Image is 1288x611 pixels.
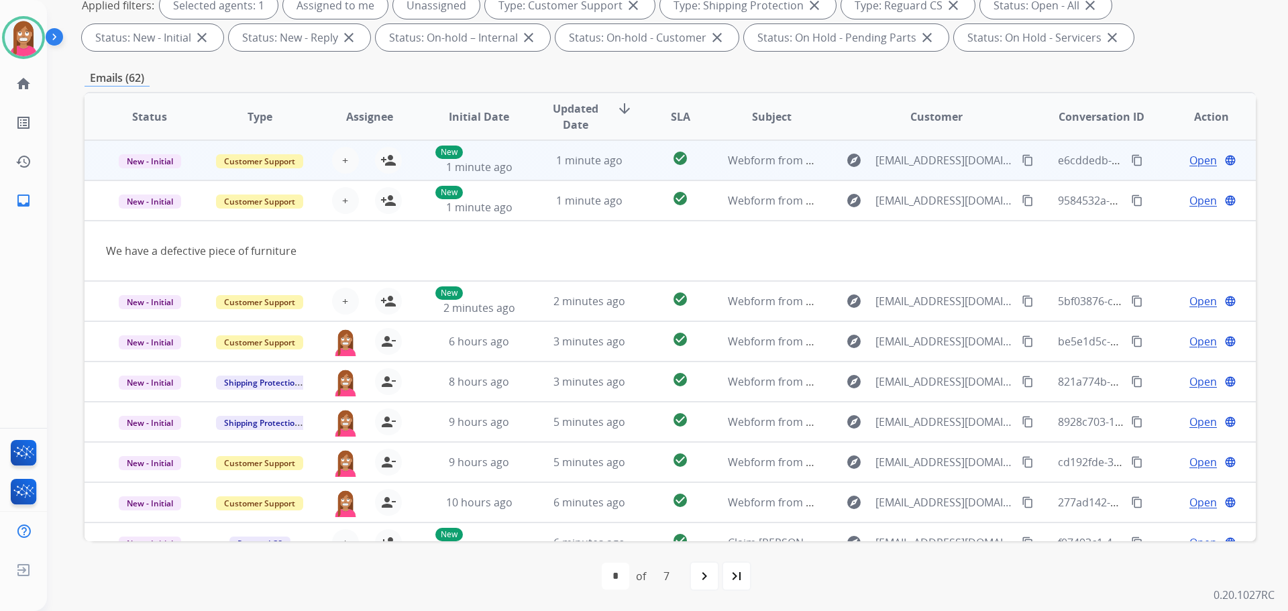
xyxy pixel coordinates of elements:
span: Open [1189,152,1217,168]
div: 7 [653,563,680,590]
span: Customer Support [216,295,303,309]
span: New - Initial [119,335,181,349]
span: Updated Date [545,101,606,133]
span: e6cddedb-4c73-404b-86ee-5e1ef237a3aa [1058,153,1264,168]
div: Status: New - Reply [229,24,370,51]
span: Initial Date [449,109,509,125]
mat-icon: person_remove [380,414,396,430]
mat-icon: explore [846,494,862,510]
mat-icon: person_remove [380,454,396,470]
span: 10 hours ago [446,495,513,510]
mat-icon: language [1224,416,1236,428]
span: New - Initial [119,456,181,470]
span: Webform from [EMAIL_ADDRESS][DOMAIN_NAME] on [DATE] [728,334,1032,349]
button: + [332,147,359,174]
span: cd192fde-30d7-4c6d-9692-01240365ef37 [1058,455,1260,469]
mat-icon: person_remove [380,374,396,390]
span: Webform from [EMAIL_ADDRESS][DOMAIN_NAME] on [DATE] [728,455,1032,469]
span: 8 hours ago [449,374,509,389]
span: [EMAIL_ADDRESS][DOMAIN_NAME] [875,333,1014,349]
mat-icon: language [1224,537,1236,549]
div: We have a defective piece of furniture [106,243,1015,259]
span: Type [248,109,272,125]
span: [EMAIL_ADDRESS][DOMAIN_NAME] [875,494,1014,510]
span: [EMAIL_ADDRESS][DOMAIN_NAME] [875,454,1014,470]
span: Webform from [EMAIL_ADDRESS][DOMAIN_NAME] on [DATE] [728,193,1032,208]
mat-icon: close [709,30,725,46]
mat-icon: content_copy [1022,295,1034,307]
span: 6 hours ago [449,334,509,349]
mat-icon: inbox [15,192,32,209]
th: Action [1146,93,1256,140]
mat-icon: content_copy [1131,456,1143,468]
mat-icon: check_circle [672,533,688,549]
mat-icon: content_copy [1022,456,1034,468]
span: SLA [671,109,690,125]
mat-icon: content_copy [1131,335,1143,347]
mat-icon: close [341,30,357,46]
span: Assignee [346,109,393,125]
span: 5bf03876-c55b-441e-8955-095e2568e727 [1058,294,1263,309]
span: 9 hours ago [449,414,509,429]
span: Open [1189,494,1217,510]
mat-icon: check_circle [672,331,688,347]
mat-icon: content_copy [1131,496,1143,508]
span: [EMAIL_ADDRESS][DOMAIN_NAME] [875,374,1014,390]
span: 9584532a-9601-4ca8-a446-5a7e09da85e4 [1058,193,1265,208]
span: 821a774b-94b6-4065-82b7-f5332fda3950 [1058,374,1262,389]
mat-icon: explore [846,454,862,470]
mat-icon: person_add [380,152,396,168]
span: Customer Support [216,496,303,510]
mat-icon: close [521,30,537,46]
mat-icon: content_copy [1131,416,1143,428]
span: + [342,535,348,551]
p: New [435,186,463,199]
span: New - Initial [119,537,181,551]
mat-icon: explore [846,293,862,309]
span: 1 minute ago [556,153,623,168]
img: avatar [5,19,42,56]
mat-icon: content_copy [1022,496,1034,508]
span: New - Initial [119,154,181,168]
span: Open [1189,414,1217,430]
mat-icon: content_copy [1131,295,1143,307]
span: Shipping Protection [216,376,308,390]
span: f07493c1-45e5-498c-b3e0-f137845a2a77 [1058,535,1258,550]
div: of [636,568,646,584]
span: Subject [752,109,792,125]
mat-icon: language [1224,154,1236,166]
mat-icon: check_circle [672,492,688,508]
p: New [435,146,463,159]
span: 1 minute ago [556,193,623,208]
mat-icon: navigate_next [696,568,712,584]
img: agent-avatar [332,449,359,477]
mat-icon: language [1224,376,1236,388]
span: 1 minute ago [446,160,513,174]
span: Webform from [EMAIL_ADDRESS][DOMAIN_NAME] on [DATE] [728,495,1032,510]
mat-icon: content_copy [1131,154,1143,166]
span: be5e1d5c-ccca-464d-a724-186336efe0f5 [1058,334,1258,349]
div: Status: On Hold - Pending Parts [744,24,949,51]
mat-icon: explore [846,152,862,168]
p: New [435,286,463,300]
span: Webform from [EMAIL_ADDRESS][DOMAIN_NAME] on [DATE] [728,374,1032,389]
span: Customer Support [216,195,303,209]
p: Emails (62) [85,70,150,87]
span: + [342,192,348,209]
span: 6 minutes ago [553,495,625,510]
mat-icon: language [1224,195,1236,207]
mat-icon: content_copy [1022,154,1034,166]
span: Open [1189,374,1217,390]
span: + [342,293,348,309]
div: Status: On Hold - Servicers [954,24,1134,51]
mat-icon: content_copy [1131,537,1143,549]
span: 3 minutes ago [553,374,625,389]
span: Webform from [EMAIL_ADDRESS][DOMAIN_NAME] on [DATE] [728,414,1032,429]
span: Open [1189,333,1217,349]
span: 2 minutes ago [553,294,625,309]
span: Webform from [EMAIL_ADDRESS][DOMAIN_NAME] on [DATE] [728,294,1032,309]
mat-icon: home [15,76,32,92]
mat-icon: person_add [380,192,396,209]
p: New [435,528,463,541]
span: Customer Support [216,335,303,349]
